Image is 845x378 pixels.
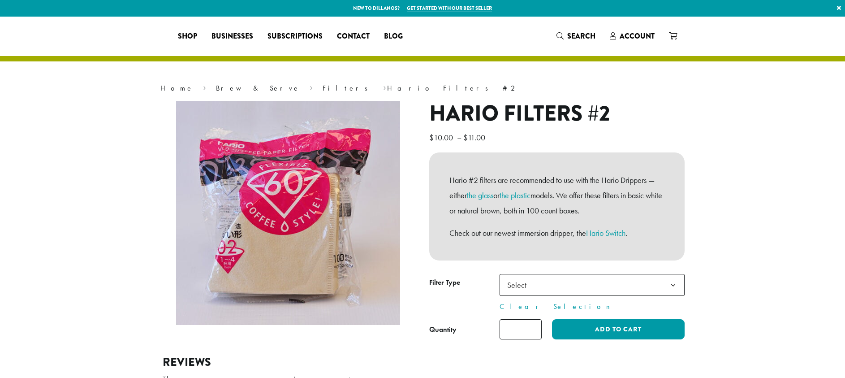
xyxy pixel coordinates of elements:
[463,132,487,143] bdi: 11.00
[429,101,685,127] h1: Hario Filters #2
[160,83,194,93] a: Home
[383,80,386,94] span: ›
[567,31,595,41] span: Search
[500,301,685,312] a: Clear Selection
[211,31,253,42] span: Businesses
[384,31,403,42] span: Blog
[500,190,530,200] a: the plastic
[463,132,468,143] span: $
[500,319,542,339] input: Product quantity
[429,324,457,335] div: Quantity
[310,80,313,94] span: ›
[163,356,682,369] h2: Reviews
[467,190,493,200] a: the glass
[620,31,655,41] span: Account
[449,226,664,241] p: Check out our newest immersion dripper, the .
[323,83,374,93] a: Filters
[429,132,434,143] span: $
[552,319,685,339] button: Add to cart
[449,173,664,218] p: Hario #2 filters are recommended to use with the Hario Drippers — either or models. We offer thes...
[457,132,461,143] span: –
[337,31,370,42] span: Contact
[178,31,197,42] span: Shop
[203,80,206,94] span: ›
[216,83,300,93] a: Brew & Serve
[586,228,625,238] a: Hario Switch
[407,4,492,12] a: Get started with our best seller
[267,31,323,42] span: Subscriptions
[549,29,603,43] a: Search
[160,83,685,94] nav: Breadcrumb
[504,276,535,294] span: Select
[429,132,455,143] bdi: 10.00
[429,276,500,289] label: Filter Type
[171,29,204,43] a: Shop
[500,274,685,296] span: Select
